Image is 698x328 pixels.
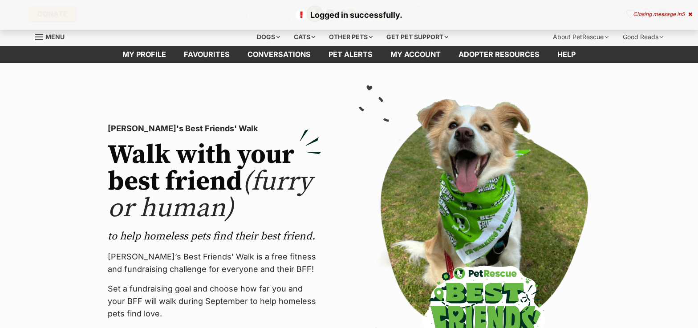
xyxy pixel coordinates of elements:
[617,28,670,46] div: Good Reads
[381,46,450,63] a: My account
[323,28,379,46] div: Other pets
[320,46,381,63] a: Pet alerts
[35,28,71,44] a: Menu
[108,283,321,320] p: Set a fundraising goal and choose how far you and your BFF will walk during September to help hom...
[108,251,321,275] p: [PERSON_NAME]’s Best Friends' Walk is a free fitness and fundraising challenge for everyone and t...
[288,28,321,46] div: Cats
[45,33,65,40] span: Menu
[108,122,321,135] p: [PERSON_NAME]'s Best Friends' Walk
[251,28,286,46] div: Dogs
[108,229,321,243] p: to help homeless pets find their best friend.
[380,28,455,46] div: Get pet support
[239,46,320,63] a: conversations
[108,142,321,222] h2: Walk with your best friend
[450,46,548,63] a: Adopter resources
[548,46,584,63] a: Help
[175,46,239,63] a: Favourites
[547,28,615,46] div: About PetRescue
[114,46,175,63] a: My profile
[108,165,312,225] span: (furry or human)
